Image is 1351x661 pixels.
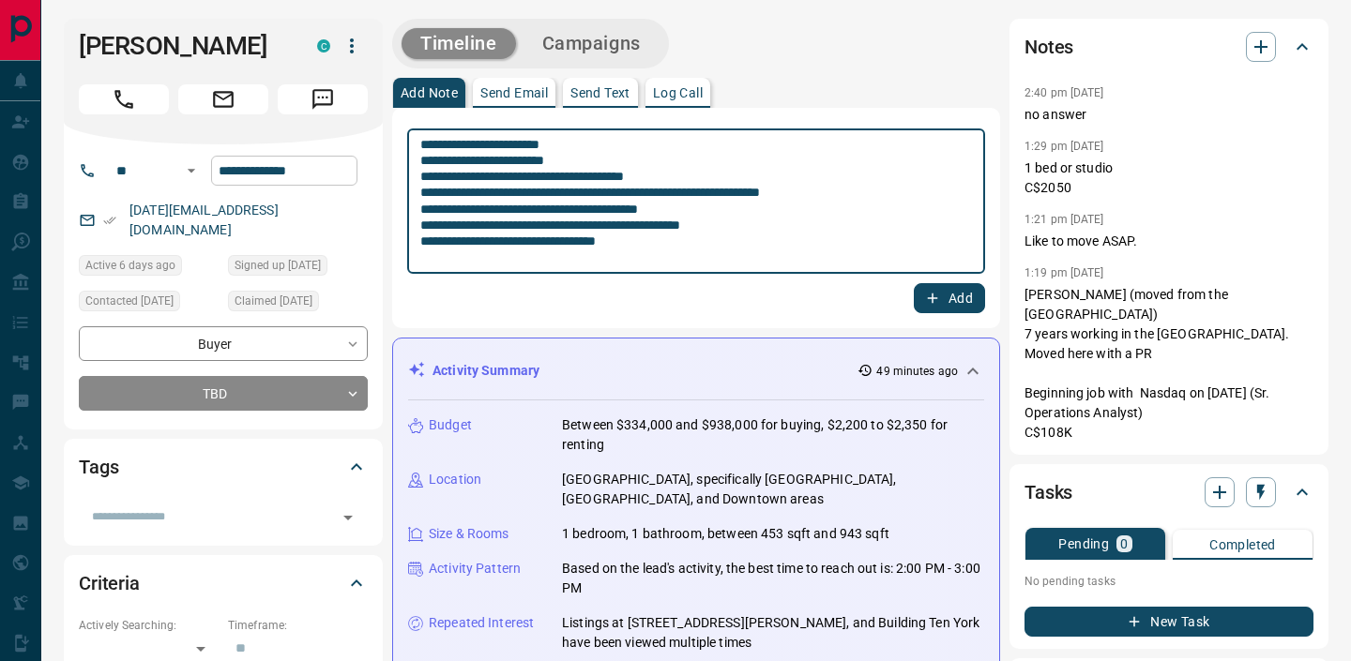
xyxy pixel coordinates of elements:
p: Activity Summary [433,361,539,381]
p: Repeated Interest [429,613,534,633]
p: 1:19 pm [DATE] [1025,266,1104,279]
p: 1:29 pm [DATE] [1025,140,1104,153]
h2: Criteria [79,568,140,598]
p: 1 bedroom, 1 bathroom, between 453 sqft and 943 sqft [562,524,889,544]
p: 0 [1120,537,1128,550]
p: Based on the lead's activity, the best time to reach out is: 2:00 PM - 3:00 PM [562,559,984,598]
span: Contacted [DATE] [85,292,174,310]
div: Tue Aug 05 2025 [79,255,219,281]
p: Budget [429,415,472,435]
button: Campaigns [524,28,660,59]
div: Tags [79,444,368,489]
div: Tasks [1025,470,1313,515]
span: Email [178,84,268,114]
button: New Task [1025,607,1313,637]
a: [DATE][EMAIL_ADDRESS][DOMAIN_NAME] [129,203,279,237]
p: Between $334,000 and $938,000 for buying, $2,200 to $2,350 for renting [562,415,984,455]
h1: [PERSON_NAME] [79,31,289,61]
p: Like to move ASAP. [1025,232,1313,251]
p: Size & Rooms [429,524,509,544]
div: Buyer [79,326,368,361]
p: Listings at [STREET_ADDRESS][PERSON_NAME], and Building Ten York have been viewed multiple times [562,613,984,653]
button: Timeline [402,28,516,59]
p: Send Text [570,86,630,99]
p: Activity Pattern [429,559,521,578]
p: 1 bed or studio C$2050 [1025,158,1313,198]
p: Log Call [653,86,703,99]
button: Open [335,504,361,531]
p: Pending [1058,537,1109,550]
p: Send Email [480,86,548,99]
p: No pending tasks [1025,567,1313,595]
span: Claimed [DATE] [235,292,312,310]
span: Signed up [DATE] [235,256,321,275]
p: Completed [1209,538,1276,551]
button: Add [914,283,985,313]
svg: Email Verified [103,214,116,227]
p: [GEOGRAPHIC_DATA], specifically [GEOGRAPHIC_DATA], [GEOGRAPHIC_DATA], and Downtown areas [562,470,984,509]
p: 2:40 pm [DATE] [1025,86,1104,99]
div: Activity Summary49 minutes ago [408,353,984,388]
p: no answer [1025,105,1313,125]
p: Actively Searching: [79,617,219,634]
h2: Tags [79,452,118,482]
div: condos.ca [317,39,330,53]
h2: Tasks [1025,477,1072,507]
h2: Notes [1025,32,1073,62]
p: Location [429,470,481,489]
span: Message [278,84,368,114]
div: TBD [79,376,368,411]
p: [PERSON_NAME] (moved from the [GEOGRAPHIC_DATA]) 7 years working in the [GEOGRAPHIC_DATA]. Moved ... [1025,285,1313,443]
div: Notes [1025,24,1313,69]
span: Active 6 days ago [85,256,175,275]
p: Timeframe: [228,617,368,634]
p: 1:21 pm [DATE] [1025,213,1104,226]
div: Tue Apr 25 2023 [228,255,368,281]
div: Criteria [79,561,368,606]
p: Add Note [401,86,458,99]
div: Mon May 01 2023 [79,291,219,317]
button: Open [180,159,203,182]
p: 49 minutes ago [876,363,958,380]
div: Tue Jul 15 2025 [228,291,368,317]
span: Call [79,84,169,114]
